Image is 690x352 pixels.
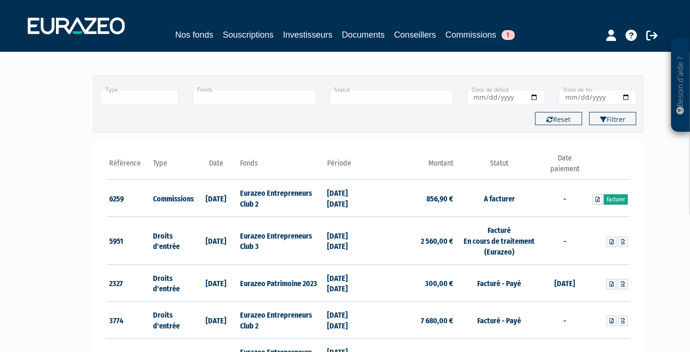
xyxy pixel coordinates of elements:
td: Facturé - Payé [456,264,543,302]
th: Fonds [238,153,325,180]
td: [DATE] [DATE] [325,302,369,339]
a: Nos fonds [175,28,213,41]
td: - [543,180,587,217]
td: Droits d'entrée [151,264,194,302]
td: - [543,302,587,339]
td: A facturer [456,180,543,217]
td: 856,90 € [369,180,456,217]
button: Reset [535,112,582,125]
th: Période [325,153,369,180]
td: 5951 [107,217,151,265]
a: Souscriptions [223,28,273,41]
a: Commissions1 [446,28,515,43]
th: Statut [456,153,543,180]
td: 3774 [107,302,151,339]
td: [DATE] [194,217,238,265]
th: Date [194,153,238,180]
a: Facturer [604,194,628,205]
th: Date paiement [543,153,587,180]
td: 300,00 € [369,264,456,302]
td: Eurazeo Entrepreneurs Club 3 [238,217,325,265]
td: [DATE] [194,302,238,339]
td: [DATE] [543,264,587,302]
td: Eurazeo Patrimoine 2023 [238,264,325,302]
span: 1 [502,30,515,40]
a: Investisseurs [283,28,332,41]
td: Droits d'entrée [151,302,194,339]
td: Eurazeo Entrepreneurs Club 2 [238,302,325,339]
th: Référence [107,153,151,180]
td: 7 680,00 € [369,302,456,339]
p: Besoin d'aide ? [675,43,686,128]
td: 2 560,00 € [369,217,456,265]
a: Conseillers [394,28,436,41]
td: Facturé En cours de traitement (Eurazeo) [456,217,543,265]
th: Type [151,153,194,180]
td: [DATE] [DATE] [325,180,369,217]
button: Filtrer [589,112,636,125]
td: Facturé - Payé [456,302,543,339]
td: [DATE] [DATE] [325,264,369,302]
td: - [543,217,587,265]
td: [DATE] [194,264,238,302]
td: 6259 [107,180,151,217]
td: Commissions [151,180,194,217]
td: [DATE] [DATE] [325,217,369,265]
td: Droits d'entrée [151,217,194,265]
td: [DATE] [194,180,238,217]
th: Montant [369,153,456,180]
img: 1732889491-logotype_eurazeo_blanc_rvb.png [28,17,125,34]
td: 2327 [107,264,151,302]
td: Eurazeo Entrepreneurs Club 2 [238,180,325,217]
a: Documents [342,28,385,41]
